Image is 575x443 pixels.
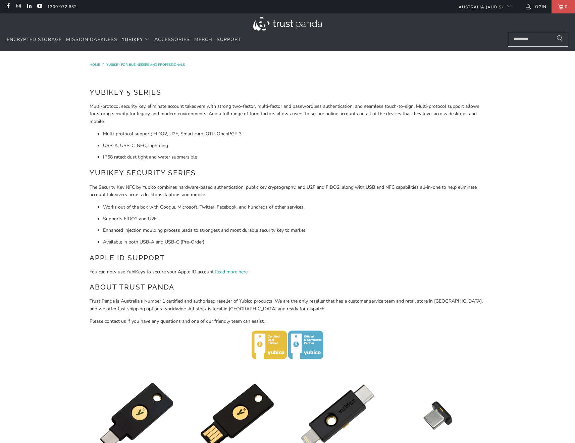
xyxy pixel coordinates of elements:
span: Encrypted Storage [7,36,62,43]
a: Mission Darkness [66,32,117,48]
span: / [103,62,104,67]
a: Accessories [154,32,190,48]
span: Mission Darkness [66,36,117,43]
li: Available in both USB-A and USB-C (Pre-Order) [103,238,485,246]
li: IP68 rated: dust tight and water submersible [103,153,485,161]
a: Trust Panda Australia on Facebook [5,4,11,9]
a: Trust Panda Australia on LinkedIn [26,4,32,9]
p: Multi-protocol security key, eliminate account takeovers with strong two-factor, multi-factor and... [90,103,485,125]
p: You can now use YubiKeys to secure your Apple ID account. . [90,268,485,276]
button: Search [552,32,568,47]
a: Read more here [215,269,248,275]
a: Trust Panda Australia on Instagram [15,4,21,9]
a: 1300 072 632 [47,3,77,10]
a: YubiKey for Businesses and Professionals [106,62,185,67]
nav: Translation missing: en.navigation.header.main_nav [7,32,241,48]
p: Please contact us if you have any questions and one of our friendly team can assist. [90,318,485,325]
h2: About Trust Panda [90,282,485,293]
span: Home [90,62,100,67]
a: Encrypted Storage [7,32,62,48]
span: Accessories [154,36,190,43]
a: Support [217,32,241,48]
li: Works out of the box with Google, Microsoft, Twitter, Facebook, and hundreds of other services. [103,204,485,211]
input: Search... [508,32,568,47]
a: Login [525,3,546,10]
h2: YubiKey Security Series [90,168,485,178]
li: USB-A, USB-C, NFC, Lightning [103,142,485,149]
span: YubiKey [122,36,143,43]
li: Supports FIDO2 and U2F [103,215,485,223]
img: Trust Panda Australia [253,17,322,31]
p: Trust Panda is Australia's Number 1 certified and authorised reseller of Yubico products. We are ... [90,298,485,313]
a: Merch [194,32,212,48]
span: Support [217,36,241,43]
span: Merch [194,36,212,43]
h2: YubiKey 5 Series [90,87,485,98]
summary: YubiKey [122,32,150,48]
a: Home [90,62,101,67]
li: Enhanced injection moulding process leads to strongest and most durable security key to market [103,227,485,234]
p: The Security Key NFC by Yubico combines hardware-based authentication, public key cryptography, a... [90,184,485,199]
h2: Apple ID Support [90,253,485,263]
a: Trust Panda Australia on YouTube [37,4,42,9]
li: Multi-protocol support; FIDO2, U2F, Smart card, OTP, OpenPGP 3 [103,130,485,138]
